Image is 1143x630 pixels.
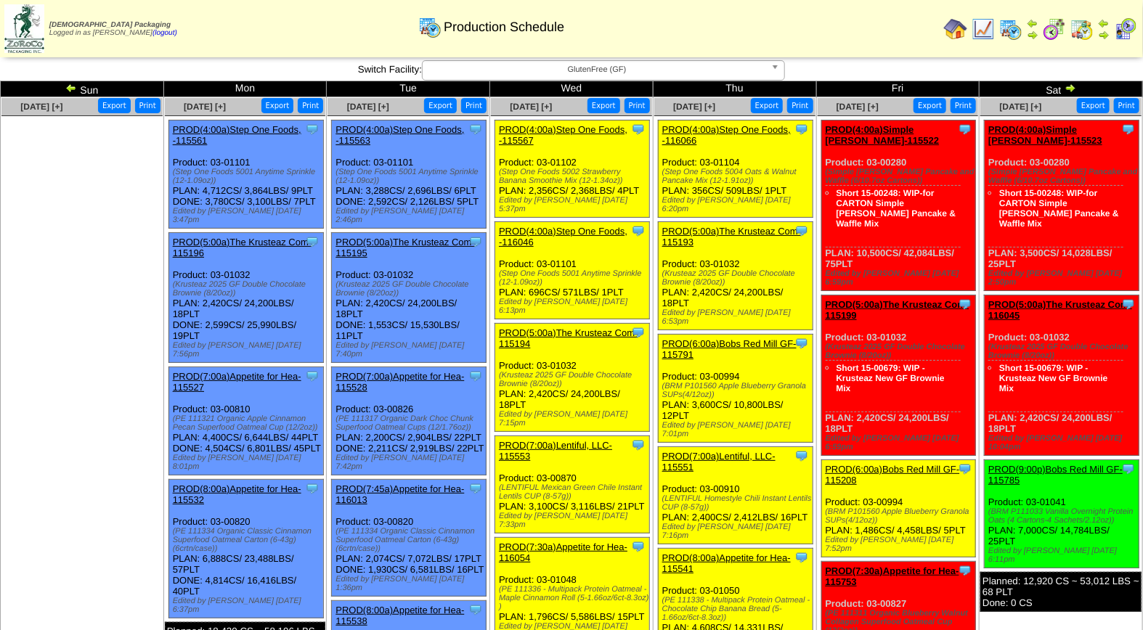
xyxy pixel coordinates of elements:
[335,527,486,553] div: (PE 111334 Organic Classic Cinnamon Superfood Oatmeal Carton (6-43g)(6crtn/case))
[631,325,646,340] img: Tooltip
[173,454,323,471] div: Edited by [PERSON_NAME] [DATE] 8:01pm
[347,102,389,112] a: [DATE] [+]
[428,61,765,78] span: GlutenFree (GF)
[495,324,650,432] div: Product: 03-01032 PLAN: 2,420CS / 24,200LBS / 18PLT
[662,451,776,472] a: PROD(7:00a)Lentiful, LLC-115551
[468,234,483,249] img: Tooltip
[794,550,809,565] img: Tooltip
[335,575,486,592] div: Edited by [PERSON_NAME] [DATE] 1:36pm
[168,480,323,618] div: Product: 03-00820 PLAN: 6,888CS / 23,488LBS / 57PLT DONE: 4,814CS / 16,416LBS / 40PLT
[988,269,1139,287] div: Edited by [PERSON_NAME] [DATE] 2:50pm
[173,483,301,505] a: PROD(8:00a)Appetite for Hea-115532
[327,81,490,97] td: Tue
[20,102,62,112] a: [DATE] [+]
[587,98,620,113] button: Export
[335,371,464,393] a: PROD(7:00a)Appetite for Hea-115528
[332,233,487,363] div: Product: 03-01032 PLAN: 2,420CS / 24,200LBS / 18PLT DONE: 1,553CS / 15,530LBS / 11PLT
[305,369,320,383] img: Tooltip
[418,15,442,38] img: calendarprod.gif
[985,120,1139,291] div: Product: 03-00280 PLAN: 3,500CS / 14,028LBS / 25PLT
[625,98,650,113] button: Print
[1098,29,1110,41] img: arrowright.gif
[658,335,813,443] div: Product: 03-00994 PLAN: 3,600CS / 10,800LBS / 12PLT
[332,367,487,475] div: Product: 03-00826 PLAN: 2,200CS / 2,904LBS / 22PLT DONE: 2,211CS / 2,919LBS / 22PLT
[673,102,715,112] a: [DATE] [+]
[662,168,813,185] div: (Step One Foods 5004 Oats & Walnut Pancake Mix (12-1.91oz))
[499,226,627,247] a: PROD(4:00a)Step One Foods, -116046
[821,460,976,557] div: Product: 03-00994 PLAN: 1,486CS / 4,458LBS / 5PLT
[1,81,164,97] td: Sun
[495,222,650,319] div: Product: 03-01101 PLAN: 696CS / 571LBS / 1PLT
[163,81,327,97] td: Mon
[1121,297,1136,311] img: Tooltip
[499,196,649,213] div: Edited by [PERSON_NAME] [DATE] 5:37pm
[662,196,813,213] div: Edited by [PERSON_NAME] [DATE] 6:20pm
[184,102,226,112] a: [DATE] [+]
[510,102,552,112] a: [DATE] [+]
[985,295,1139,456] div: Product: 03-01032 PLAN: 2,420CS / 24,200LBS / 18PLT
[4,4,44,53] img: zoroco-logo-small.webp
[631,438,646,452] img: Tooltip
[173,527,323,553] div: (PE 111334 Organic Classic Cinnamon Superfood Oatmeal Carton (6-43g)(6crtn/case))
[173,237,312,258] a: PROD(5:00a)The Krusteaz Com-115196
[1121,462,1136,476] img: Tooltip
[499,512,649,529] div: Edited by [PERSON_NAME] [DATE] 7:33pm
[173,414,323,432] div: (PE 111321 Organic Apple Cinnamon Pecan Superfood Oatmeal Cup (12/2oz))
[1000,102,1042,112] a: [DATE] [+]
[826,299,969,321] a: PROD(5:00a)The Krusteaz Com-115199
[787,98,813,113] button: Print
[958,462,972,476] img: Tooltip
[490,81,654,97] td: Wed
[662,523,813,540] div: Edited by [PERSON_NAME] [DATE] 7:16pm
[335,124,464,146] a: PROD(4:00a)Step One Foods, -115563
[49,21,171,29] span: [DEMOGRAPHIC_DATA] Packaging
[335,483,464,505] a: PROD(7:45a)Appetite for Hea-116013
[826,434,976,451] div: Edited by [PERSON_NAME] [DATE] 6:59pm
[335,280,486,298] div: (Krusteaz 2025 GF Double Chocolate Brownie (8/20oz))
[662,382,813,399] div: (BRM P101560 Apple Blueberry Granola SUPs(4/12oz))
[794,449,809,463] img: Tooltip
[499,371,649,388] div: (Krusteaz 2025 GF Double Chocolate Brownie (8/20oz))
[826,536,976,553] div: Edited by [PERSON_NAME] [DATE] 7:52pm
[499,440,612,462] a: PROD(7:00a)Lentiful, LLC-115553
[631,539,646,554] img: Tooltip
[958,122,972,136] img: Tooltip
[499,327,638,349] a: PROD(5:00a)The Krusteaz Com-115194
[1043,17,1066,41] img: calendarblend.gif
[999,188,1119,229] a: Short 15-00248: WIP-for CARTON Simple [PERSON_NAME] Pancake & Waffle Mix
[662,421,813,438] div: Edited by [PERSON_NAME] [DATE] 7:01pm
[988,343,1139,360] div: (Krusteaz 2025 GF Double Chocolate Brownie (8/20oz))
[468,602,483,617] img: Tooltip
[662,269,813,287] div: (Krusteaz 2025 GF Double Chocolate Brownie (8/20oz))
[335,207,486,224] div: Edited by [PERSON_NAME] [DATE] 2:46pm
[261,98,294,113] button: Export
[1098,17,1110,29] img: arrowleft.gif
[305,481,320,496] img: Tooltip
[914,98,946,113] button: Export
[980,81,1143,97] td: Sat
[794,336,809,351] img: Tooltip
[662,124,791,146] a: PROD(4:00a)Step One Foods, -116066
[152,29,177,37] a: (logout)
[631,224,646,238] img: Tooltip
[173,341,323,359] div: Edited by [PERSON_NAME] [DATE] 7:56pm
[821,295,976,456] div: Product: 03-01032 PLAN: 2,420CS / 24,200LBS / 18PLT
[335,414,486,432] div: (PE 111317 Organic Dark Choc Chunk Superfood Oatmeal Cups (12/1.76oz))
[999,17,1022,41] img: calendarprod.gif
[837,102,879,112] span: [DATE] [+]
[826,464,960,486] a: PROD(6:00a)Bobs Red Mill GF-115208
[826,124,940,146] a: PROD(4:00a)Simple [PERSON_NAME]-115522
[826,168,976,185] div: (Simple [PERSON_NAME] Pancake and Waffle (6/10.7oz Cartons))
[821,120,976,291] div: Product: 03-00280 PLAN: 10,500CS / 42,084LBS / 75PLT
[988,434,1139,451] div: Edited by [PERSON_NAME] [DATE] 10:04pm
[662,596,813,622] div: (PE 111338 - Multipack Protein Oatmeal - Chocolate Chip Banana Bread (5-1.66oz/6ct-8.3oz))
[1077,98,1110,113] button: Export
[1027,17,1038,29] img: arrowleft.gif
[826,507,976,525] div: (BRM P101560 Apple Blueberry Granola SUPs(4/12oz))
[631,122,646,136] img: Tooltip
[332,480,487,597] div: Product: 03-00820 PLAN: 2,074CS / 7,072LBS / 17PLT DONE: 1,930CS / 6,581LBS / 16PLT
